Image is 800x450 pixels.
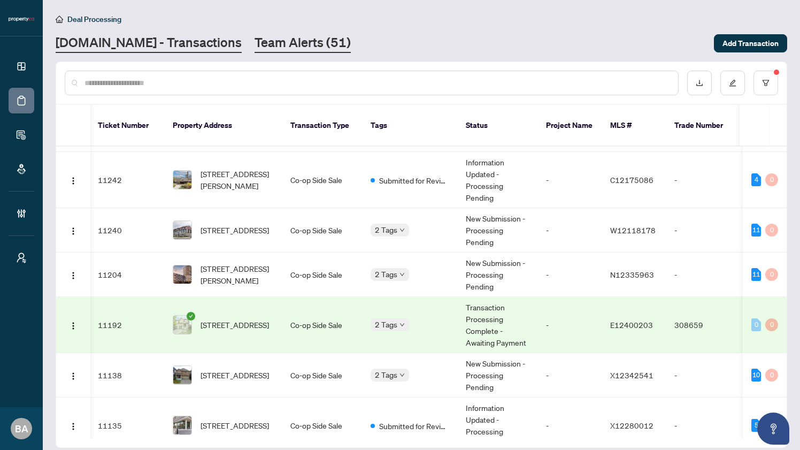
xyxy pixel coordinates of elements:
[375,268,397,280] span: 2 Tags
[173,171,191,189] img: thumbnail-img
[282,353,362,398] td: Co-op Side Sale
[69,422,78,431] img: Logo
[187,312,195,321] span: check-circle
[65,316,82,333] button: Logo
[729,79,736,87] span: edit
[666,253,741,297] td: -
[65,171,82,188] button: Logo
[65,222,82,239] button: Logo
[666,208,741,253] td: -
[751,419,761,432] div: 5
[15,421,28,436] span: BA
[610,421,653,430] span: X12280012
[537,297,602,353] td: -
[375,369,397,381] span: 2 Tags
[69,227,78,235] img: Logo
[457,353,537,398] td: New Submission - Processing Pending
[362,105,457,147] th: Tags
[537,353,602,398] td: -
[666,152,741,208] td: -
[666,105,741,147] th: Trade Number
[610,175,653,185] span: C12175086
[379,420,449,432] span: Submitted for Review
[375,318,397,331] span: 2 Tags
[201,420,269,431] span: [STREET_ADDRESS]
[282,105,362,147] th: Transaction Type
[610,370,653,380] span: X12342541
[89,152,164,208] td: 11242
[457,105,537,147] th: Status
[762,79,770,87] span: filter
[201,263,273,286] span: [STREET_ADDRESS][PERSON_NAME]
[399,322,405,327] span: down
[173,316,191,334] img: thumbnail-img
[255,34,351,53] a: Team Alerts (51)
[602,105,666,147] th: MLS #
[379,174,449,186] span: Submitted for Review
[201,369,269,381] span: [STREET_ADDRESS]
[610,225,656,235] span: W12118178
[89,105,164,147] th: Ticket Number
[9,16,34,22] img: logo
[666,297,741,353] td: 308659
[696,79,703,87] span: download
[173,265,191,284] img: thumbnail-img
[65,266,82,283] button: Logo
[173,416,191,434] img: thumbnail-img
[65,367,82,384] button: Logo
[56,34,242,53] a: [DOMAIN_NAME] - Transactions
[16,253,27,263] span: user-switch
[69,177,78,185] img: Logo
[720,71,745,95] button: edit
[67,14,121,24] span: Deal Processing
[751,318,761,331] div: 0
[722,35,779,52] span: Add Transaction
[201,319,269,331] span: [STREET_ADDRESS]
[537,152,602,208] td: -
[457,297,537,353] td: Transaction Processing Complete - Awaiting Payment
[282,253,362,297] td: Co-op Side Sale
[164,105,282,147] th: Property Address
[765,268,778,281] div: 0
[89,253,164,297] td: 11204
[457,152,537,208] td: Information Updated - Processing Pending
[65,417,82,434] button: Logo
[173,221,191,239] img: thumbnail-img
[282,208,362,253] td: Co-op Side Sale
[173,366,191,384] img: thumbnail-img
[89,297,164,353] td: 11192
[375,224,397,236] span: 2 Tags
[714,34,787,52] button: Add Transaction
[687,71,712,95] button: download
[610,270,654,279] span: N12335963
[69,372,78,380] img: Logo
[753,71,778,95] button: filter
[282,297,362,353] td: Co-op Side Sale
[282,152,362,208] td: Co-op Side Sale
[751,173,761,186] div: 4
[751,369,761,382] div: 10
[537,253,602,297] td: -
[757,413,789,445] button: Open asap
[751,224,761,237] div: 11
[399,372,405,378] span: down
[537,105,602,147] th: Project Name
[201,168,273,192] span: [STREET_ADDRESS][PERSON_NAME]
[89,208,164,253] td: 11240
[765,224,778,237] div: 0
[69,271,78,280] img: Logo
[765,369,778,382] div: 0
[399,227,405,233] span: down
[765,318,778,331] div: 0
[537,208,602,253] td: -
[457,208,537,253] td: New Submission - Processing Pending
[69,322,78,330] img: Logo
[457,253,537,297] td: New Submission - Processing Pending
[201,224,269,236] span: [STREET_ADDRESS]
[56,16,63,23] span: home
[610,320,653,330] span: E12400203
[666,353,741,398] td: -
[89,353,164,398] td: 11138
[751,268,761,281] div: 11
[399,272,405,277] span: down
